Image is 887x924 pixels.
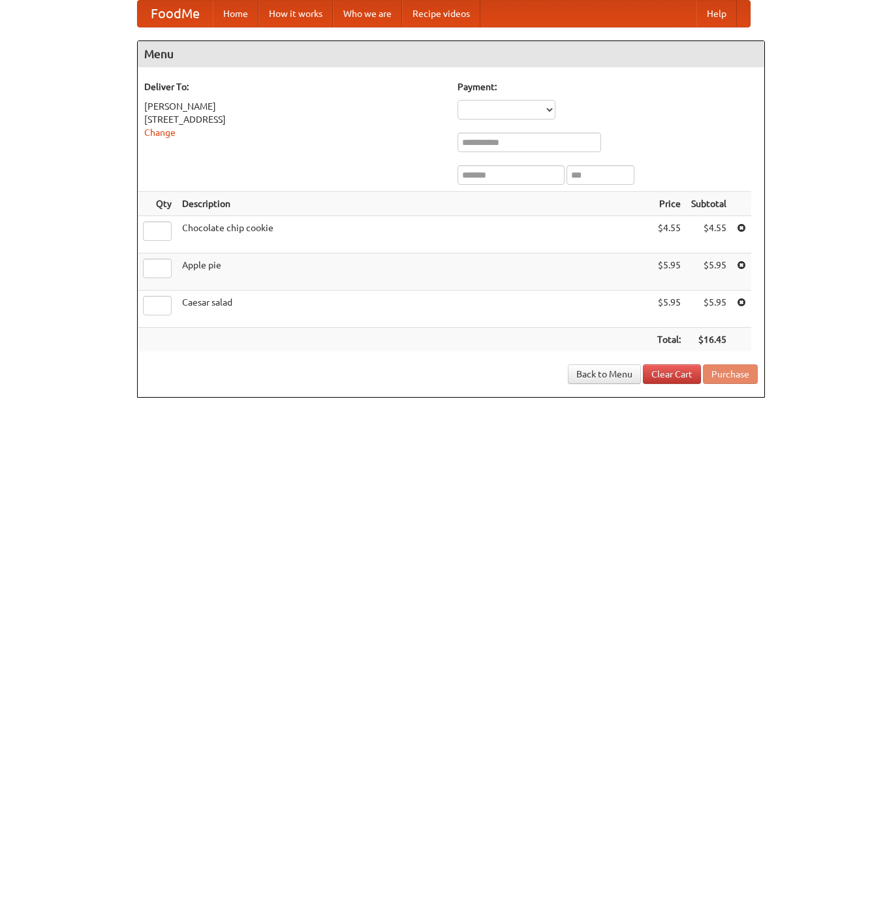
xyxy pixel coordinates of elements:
[213,1,258,27] a: Home
[643,364,701,384] a: Clear Cart
[652,192,686,216] th: Price
[686,291,732,328] td: $5.95
[144,80,444,93] h5: Deliver To:
[652,216,686,253] td: $4.55
[686,328,732,352] th: $16.45
[258,1,333,27] a: How it works
[652,253,686,291] td: $5.95
[144,127,176,138] a: Change
[177,291,652,328] td: Caesar salad
[686,192,732,216] th: Subtotal
[458,80,758,93] h5: Payment:
[696,1,737,27] a: Help
[138,192,177,216] th: Qty
[138,41,764,67] h4: Menu
[177,216,652,253] td: Chocolate chip cookie
[652,291,686,328] td: $5.95
[333,1,402,27] a: Who we are
[144,113,444,126] div: [STREET_ADDRESS]
[703,364,758,384] button: Purchase
[652,328,686,352] th: Total:
[686,216,732,253] td: $4.55
[177,192,652,216] th: Description
[568,364,641,384] a: Back to Menu
[177,253,652,291] td: Apple pie
[686,253,732,291] td: $5.95
[138,1,213,27] a: FoodMe
[144,100,444,113] div: [PERSON_NAME]
[402,1,480,27] a: Recipe videos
